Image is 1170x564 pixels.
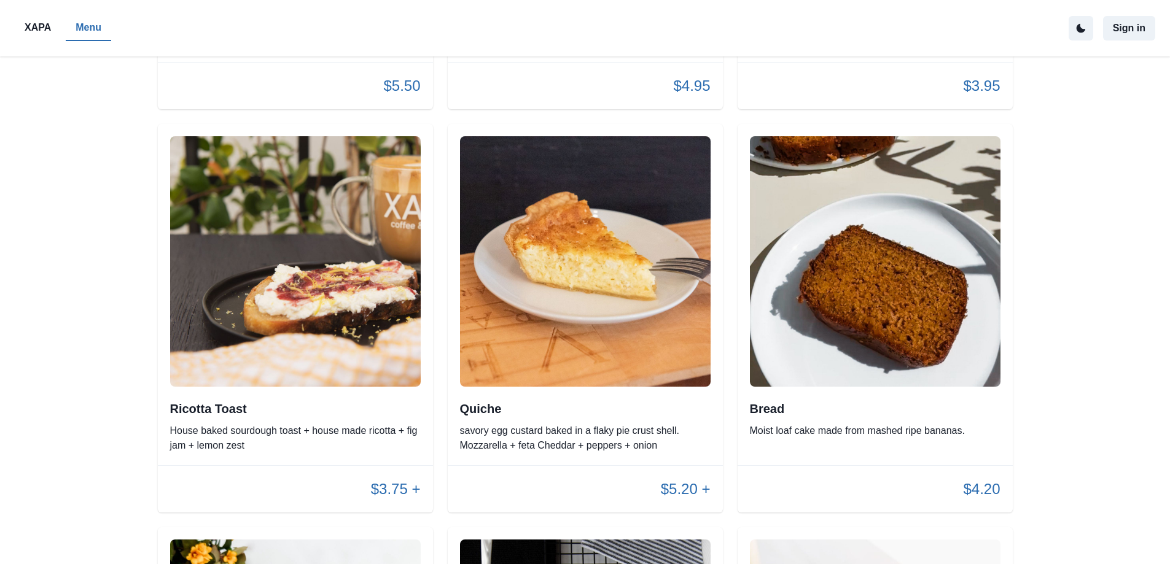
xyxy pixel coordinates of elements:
p: $4.95 [673,75,710,97]
h2: Ricotta Toast [170,401,421,416]
p: savory egg custard baked in a flaky pie crust shell. Mozzarella + feta Cheddar + peppers + onion [460,423,711,453]
div: Quichesavory egg custard baked in a flaky pie crust shell. Mozzarella + feta Cheddar + peppers + ... [448,124,723,512]
div: Ricotta ToastHouse baked sourdough toast + house made ricotta + fig jam + lemon zest$3.75 + [158,124,433,512]
p: House baked sourdough toast + house made ricotta + fig jam + lemon zest [170,423,421,453]
img: original.jpeg [170,136,421,387]
p: $3.75 + [371,478,421,500]
p: Moist loaf cake made from mashed ripe bananas. [750,423,1000,438]
p: Menu [76,20,101,35]
img: original.jpeg [460,136,711,387]
h2: Bread [750,401,1000,416]
p: $4.20 [963,478,1000,500]
p: $3.95 [963,75,1000,97]
div: BreadMoist loaf cake made from mashed ripe bananas.$4.20 [738,124,1013,512]
button: active dark theme mode [1069,16,1093,41]
p: $5.20 + [661,478,711,500]
p: XAPA [25,20,51,35]
h2: Quiche [460,401,711,416]
img: original.jpeg [750,136,1000,387]
button: Sign in [1103,16,1155,41]
p: $5.50 [383,75,420,97]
